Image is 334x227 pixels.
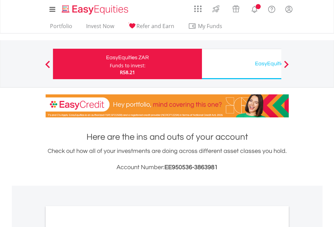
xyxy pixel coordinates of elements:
div: EasyEquities ZAR [57,53,198,62]
a: AppsGrid [190,2,206,13]
span: R58.21 [120,69,135,75]
button: Next [280,64,293,71]
a: Vouchers [226,2,246,14]
h1: Here are the ins and outs of your account [46,131,289,143]
span: EE950536-3863981 [164,164,218,171]
img: EasyEquities_Logo.png [60,4,131,15]
span: Refer and Earn [136,22,174,30]
div: Check out how all of your investments are doing across different asset classes you hold. [46,146,289,172]
a: Home page [59,2,131,15]
h3: Account Number: [46,163,289,172]
img: EasyCredit Promotion Banner [46,94,289,117]
span: My Funds [188,22,232,30]
a: Refer and Earn [125,23,177,33]
a: Portfolio [47,23,75,33]
a: My Profile [280,2,298,17]
a: Notifications [246,2,263,15]
a: FAQ's and Support [263,2,280,15]
img: vouchers-v2.svg [230,3,241,14]
button: Previous [41,64,54,71]
img: thrive-v2.svg [210,3,222,14]
div: Funds to invest: [110,62,146,69]
a: Invest Now [83,23,117,33]
img: grid-menu-icon.svg [194,5,202,13]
